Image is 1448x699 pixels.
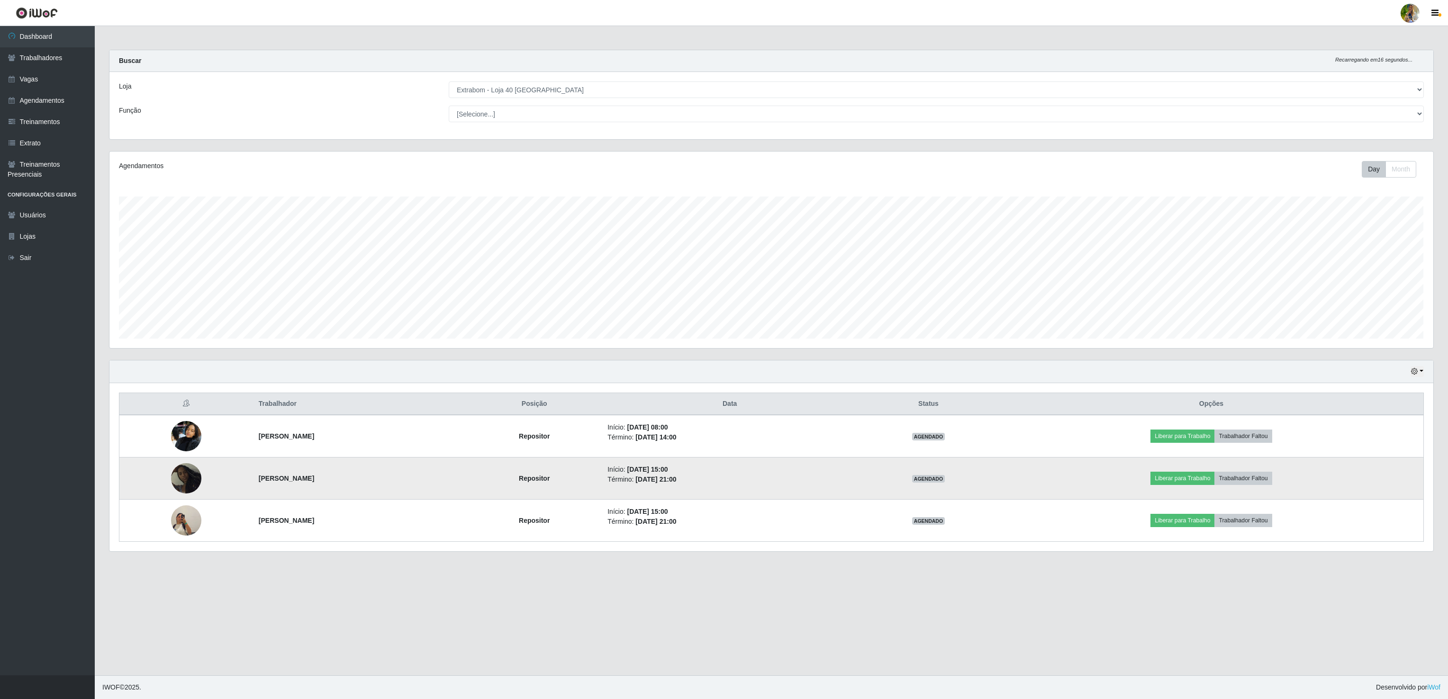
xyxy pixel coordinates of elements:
li: Término: [607,517,852,527]
time: [DATE] 21:00 [635,475,676,483]
li: Início: [607,422,852,432]
div: Toolbar with button groups [1362,161,1424,178]
strong: [PERSON_NAME] [259,475,314,482]
time: [DATE] 15:00 [627,466,668,473]
time: [DATE] 08:00 [627,423,668,431]
span: Desenvolvido por [1376,682,1440,692]
img: 1755522333541.jpeg [171,416,201,456]
button: Liberar para Trabalho [1150,514,1214,527]
li: Início: [607,507,852,517]
span: AGENDADO [912,433,945,440]
span: © 2025 . [102,682,141,692]
strong: [PERSON_NAME] [259,432,314,440]
span: AGENDADO [912,475,945,483]
label: Loja [119,81,131,91]
span: IWOF [102,683,120,691]
button: Day [1362,161,1386,178]
th: Posição [467,393,602,415]
li: Início: [607,465,852,475]
span: AGENDADO [912,517,945,525]
button: Liberar para Trabalho [1150,430,1214,443]
strong: Buscar [119,57,141,64]
strong: Repositor [519,475,550,482]
a: iWof [1427,683,1440,691]
li: Término: [607,432,852,442]
time: [DATE] 14:00 [635,433,676,441]
time: [DATE] 21:00 [635,518,676,525]
button: Trabalhador Faltou [1214,430,1272,443]
button: Liberar para Trabalho [1150,472,1214,485]
button: Trabalhador Faltou [1214,514,1272,527]
img: CoreUI Logo [16,7,58,19]
th: Data [602,393,858,415]
th: Trabalhador [253,393,467,415]
strong: Repositor [519,517,550,524]
label: Função [119,106,141,116]
div: First group [1362,161,1416,178]
th: Status [858,393,999,415]
div: Agendamentos [119,161,654,171]
strong: [PERSON_NAME] [259,517,314,524]
time: [DATE] 15:00 [627,508,668,515]
th: Opções [999,393,1424,415]
img: 1754244440146.jpeg [171,493,201,547]
button: Trabalhador Faltou [1214,472,1272,485]
li: Término: [607,475,852,484]
img: 1754244983341.jpeg [171,463,201,493]
strong: Repositor [519,432,550,440]
button: Month [1385,161,1416,178]
i: Recarregando em 16 segundos... [1335,57,1412,63]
